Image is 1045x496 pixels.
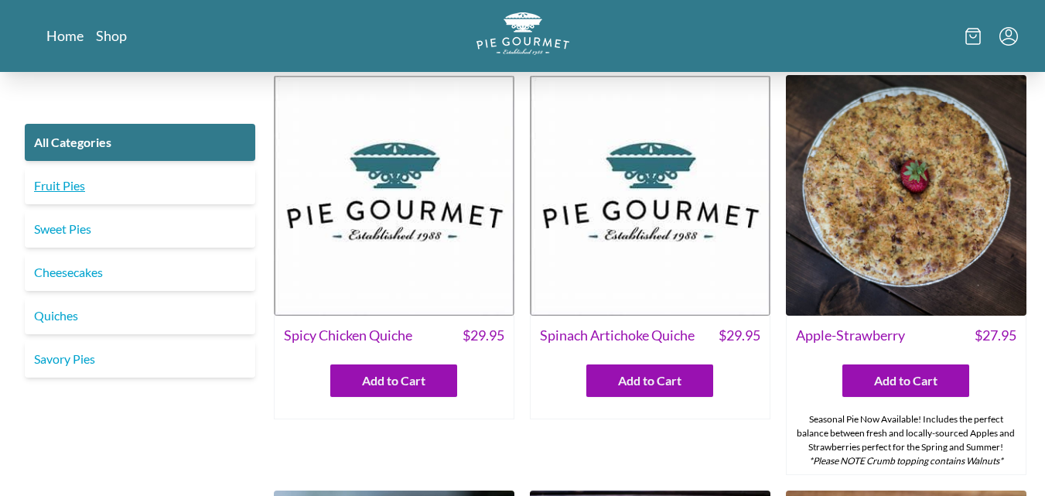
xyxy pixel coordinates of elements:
[476,12,569,60] a: Logo
[999,27,1018,46] button: Menu
[25,124,255,161] a: All Categories
[25,254,255,291] a: Cheesecakes
[476,12,569,55] img: logo
[540,325,695,346] span: Spinach Artichoke Quiche
[530,75,770,316] img: Spinach Artichoke Quiche
[330,364,457,397] button: Add to Cart
[25,297,255,334] a: Quiches
[975,325,1016,346] span: $ 27.95
[284,325,412,346] span: Spicy Chicken Quiche
[618,371,681,390] span: Add to Cart
[796,325,905,346] span: Apple-Strawberry
[809,455,1003,467] em: *Please NOTE Crumb topping contains Walnuts*
[25,167,255,204] a: Fruit Pies
[874,371,937,390] span: Add to Cart
[25,340,255,378] a: Savory Pies
[362,371,425,390] span: Add to Cart
[25,210,255,248] a: Sweet Pies
[274,75,514,316] img: Spicy Chicken Quiche
[586,364,713,397] button: Add to Cart
[719,325,760,346] span: $ 29.95
[787,406,1026,474] div: Seasonal Pie Now Available! Includes the perfect balance between fresh and locally-sourced Apples...
[463,325,504,346] span: $ 29.95
[786,75,1026,316] img: Apple-Strawberry
[96,26,127,45] a: Shop
[842,364,969,397] button: Add to Cart
[46,26,84,45] a: Home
